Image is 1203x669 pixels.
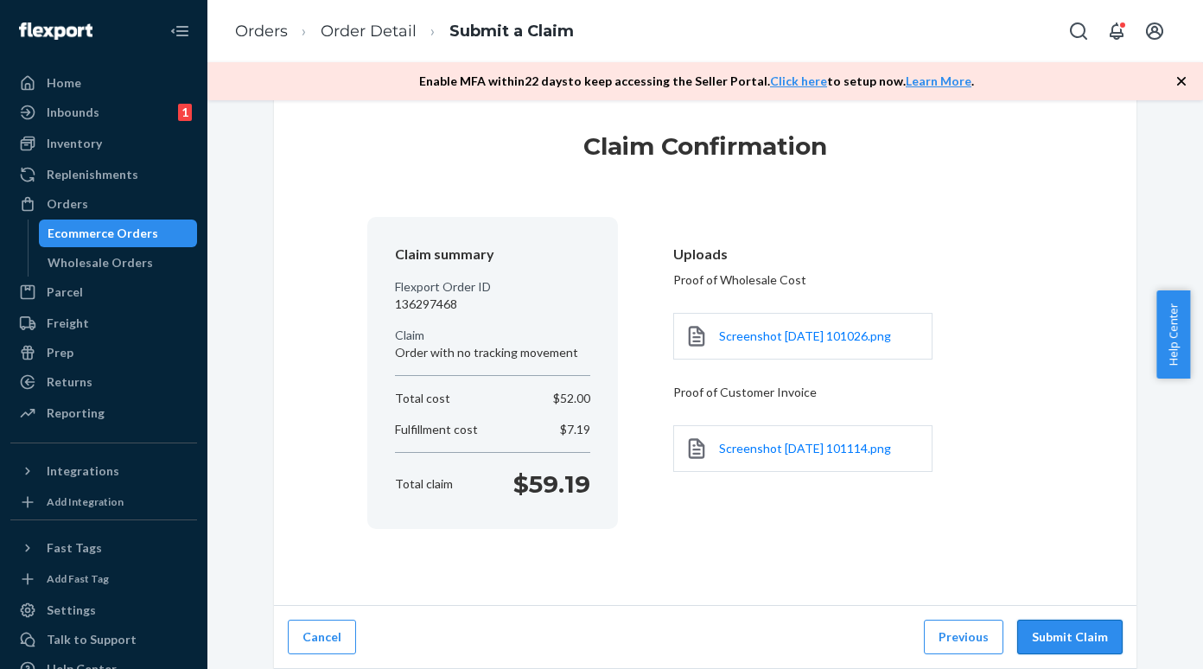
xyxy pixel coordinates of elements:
div: Talk to Support [47,631,137,648]
div: Prep [47,344,73,361]
button: Open notifications [1099,14,1134,48]
a: Add Integration [10,492,197,513]
a: Orders [235,22,288,41]
p: Total claim [395,475,453,493]
a: Wholesale Orders [39,249,198,277]
a: Freight [10,309,197,337]
div: Proof of Wholesale Cost Proof of Customer Invoice [673,238,1015,496]
div: 1 [178,104,192,121]
div: Freight [47,315,89,332]
img: Flexport logo [19,22,92,40]
a: Inbounds1 [10,99,197,126]
p: Claim [395,327,590,344]
div: Replenishments [47,166,138,183]
a: Home [10,69,197,97]
div: Settings [47,602,96,619]
div: Inbounds [47,104,99,121]
div: Add Fast Tag [47,571,109,586]
p: Fulfillment cost [395,421,478,438]
a: Inventory [10,130,197,157]
p: $52.00 [553,390,590,407]
a: Parcel [10,278,197,306]
button: Integrations [10,457,197,485]
p: Enable MFA within 22 days to keep accessing the Seller Portal. to setup now. . [419,73,974,90]
p: 136297468 [395,296,590,313]
ol: breadcrumbs [221,6,588,57]
div: Ecommerce Orders [48,225,158,242]
button: Cancel [288,620,356,654]
button: Close Navigation [162,14,197,48]
span: Screenshot [DATE] 101026.png [719,328,891,343]
h1: Claim Confirmation [583,131,827,175]
a: Click here [770,73,827,88]
div: Inventory [47,135,102,152]
span: Screenshot [DATE] 101114.png [719,441,891,456]
a: Prep [10,339,197,366]
a: Order Detail [321,22,417,41]
div: Orders [47,195,88,213]
a: Submit a Claim [449,22,574,41]
header: Claim summary [395,245,590,264]
p: $7.19 [560,421,590,438]
a: Orders [10,190,197,218]
p: Order with no tracking movement [395,344,590,361]
div: Fast Tags [47,539,102,557]
button: Fast Tags [10,534,197,562]
button: Submit Claim [1017,620,1123,654]
div: Returns [47,373,92,391]
div: Add Integration [47,494,124,509]
button: Open Search Box [1061,14,1096,48]
p: Total cost [395,390,450,407]
a: Settings [10,596,197,624]
a: Add Fast Tag [10,569,197,589]
a: Ecommerce Orders [39,220,198,247]
div: Parcel [47,284,83,301]
div: Home [47,74,81,92]
a: Reporting [10,399,197,427]
p: $59.19 [513,467,590,501]
a: Replenishments [10,161,197,188]
button: Open account menu [1137,14,1172,48]
header: Uploads [673,245,1015,264]
a: Talk to Support [10,626,197,653]
button: Previous [924,620,1003,654]
p: Flexport Order ID [395,278,590,296]
button: Help Center [1156,290,1190,379]
div: Reporting [47,405,105,422]
a: Learn More [906,73,971,88]
div: Wholesale Orders [48,254,153,271]
a: Returns [10,368,197,396]
div: Integrations [47,462,119,480]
